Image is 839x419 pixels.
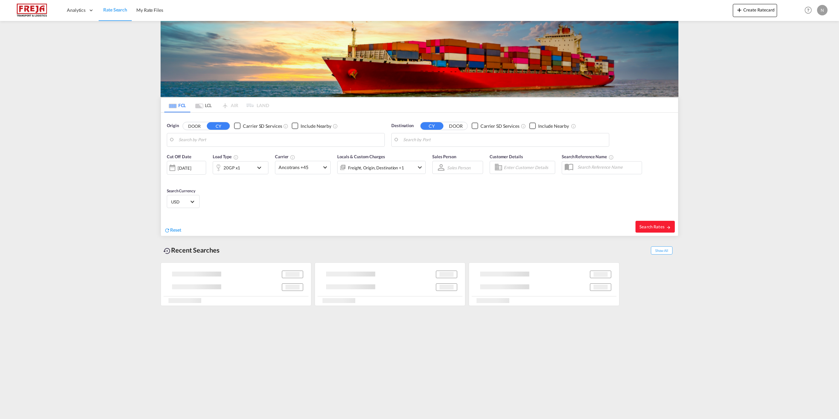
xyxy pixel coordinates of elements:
button: DOOR [183,122,206,130]
div: Carrier SD Services [243,123,282,129]
button: icon-plus 400-fgCreate Ratecard [733,4,777,17]
div: Help [803,5,817,16]
md-select: Sales Person [446,163,471,172]
span: Destination [391,123,414,129]
div: icon-refreshReset [164,227,181,234]
md-icon: icon-chevron-down [416,163,424,171]
input: Search Reference Name [574,162,642,172]
span: Analytics [67,7,86,13]
md-checkbox: Checkbox No Ink [292,123,331,129]
button: CY [207,122,230,130]
div: N [817,5,828,15]
button: CY [420,122,443,130]
span: My Rate Files [136,7,163,13]
md-icon: Unchecked: Ignores neighbouring ports when fetching rates.Checked : Includes neighbouring ports w... [571,124,576,129]
md-checkbox: Checkbox No Ink [472,123,519,129]
md-icon: icon-information-outline [233,155,239,160]
img: 586607c025bf11f083711d99603023e7.png [10,3,54,18]
div: Recent Searches [161,243,222,257]
span: Load Type [213,154,239,159]
div: 20GP x1icon-chevron-down [213,161,268,174]
md-icon: Unchecked: Search for CY (Container Yard) services for all selected carriers.Checked : Search for... [521,124,526,129]
span: USD [171,199,189,205]
md-pagination-wrapper: Use the left and right arrow keys to navigate between tabs [164,98,269,112]
span: Cut Off Date [167,154,191,159]
span: Rate Search [103,7,127,12]
span: Search Rates [639,224,671,229]
span: Show All [651,246,673,255]
md-datepicker: Select [167,174,172,183]
input: Enter Customer Details [504,162,553,172]
md-tab-item: FCL [164,98,190,112]
md-checkbox: Checkbox No Ink [234,123,282,129]
input: Search by Port [179,135,381,145]
md-icon: icon-backup-restore [163,247,171,255]
div: Freight Origin Destination Factory Stuffingicon-chevron-down [337,161,426,174]
md-icon: icon-refresh [164,227,170,233]
span: Sales Person [432,154,456,159]
md-icon: icon-plus 400-fg [735,6,743,14]
span: Origin [167,123,179,129]
img: LCL+%26+FCL+BACKGROUND.png [161,21,678,97]
md-tab-item: LCL [190,98,217,112]
div: Carrier SD Services [480,123,519,129]
span: Carrier [275,154,295,159]
button: Search Ratesicon-arrow-right [635,221,675,233]
div: Include Nearby [301,123,331,129]
div: 20GP x1 [224,163,240,172]
span: Locals & Custom Charges [337,154,385,159]
md-icon: Unchecked: Search for CY (Container Yard) services for all selected carriers.Checked : Search for... [283,124,288,129]
md-select: Select Currency: $ USDUnited States Dollar [170,197,196,206]
span: Customer Details [490,154,523,159]
span: Search Currency [167,188,195,193]
input: Search by Port [403,135,606,145]
span: Search Reference Name [562,154,614,159]
md-icon: The selected Trucker/Carrierwill be displayed in the rate results If the rates are from another f... [290,155,295,160]
md-icon: Your search will be saved by the below given name [609,155,614,160]
div: Origin DOOR CY Checkbox No InkUnchecked: Search for CY (Container Yard) services for all selected... [161,113,678,236]
md-icon: icon-chevron-down [255,164,266,172]
div: [DATE] [178,165,191,171]
span: Help [803,5,814,16]
md-checkbox: Checkbox No Ink [529,123,569,129]
div: Freight Origin Destination Factory Stuffing [348,163,404,172]
span: Reset [170,227,181,233]
span: Ancotrans +45 [279,164,321,171]
div: Include Nearby [538,123,569,129]
md-icon: Unchecked: Ignores neighbouring ports when fetching rates.Checked : Includes neighbouring ports w... [333,124,338,129]
div: [DATE] [167,161,206,175]
md-icon: icon-arrow-right [666,225,671,230]
button: DOOR [444,122,467,130]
